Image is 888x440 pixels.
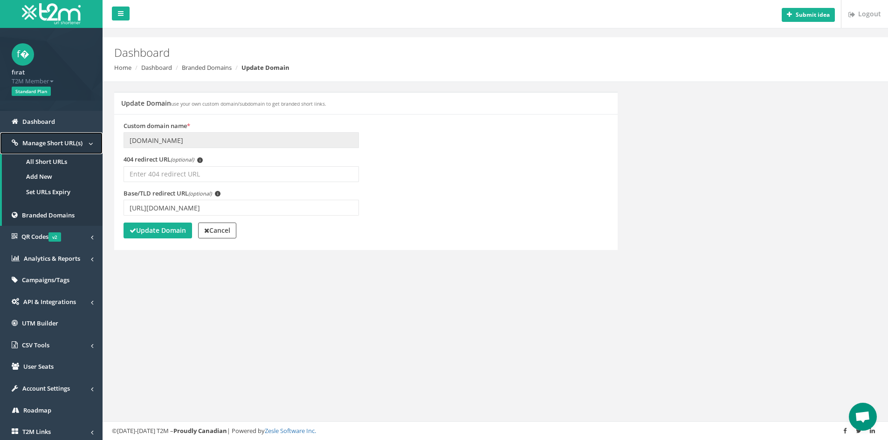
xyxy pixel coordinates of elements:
[124,166,359,182] input: Enter 404 redirect URL
[23,406,51,414] span: Roadmap
[215,191,220,196] span: i
[124,223,192,238] button: Update Domain
[849,403,877,431] div: Open chat
[114,63,131,72] a: Home
[12,77,91,86] span: T2M Member
[171,101,326,107] small: use your own custom domain/subdomain to get branded short links.
[121,100,326,107] h5: Update Domain
[173,426,227,435] strong: Proudly Canadian
[48,232,61,242] span: v2
[22,384,70,393] span: Account Settings
[124,189,220,198] label: Base/TLD redirect URL
[12,87,51,96] span: Standard Plan
[241,63,289,72] strong: Update Domain
[171,156,194,163] em: (optional)
[2,154,103,169] a: All Short URLs
[2,184,103,200] a: Set URLs Expiry
[188,190,212,197] em: (optional)
[22,341,49,349] span: CSV Tools
[182,63,232,72] a: Branded Domains
[114,47,747,59] h2: Dashboard
[23,298,76,306] span: API & Integrations
[124,122,190,130] label: Custom domain name
[124,155,203,164] label: 404 redirect URL
[197,157,203,163] span: i
[21,232,61,241] span: QR Codes
[12,68,25,76] strong: fırat
[796,11,830,19] b: Submit idea
[12,43,34,66] span: f�
[22,211,75,219] span: Branded Domains
[22,276,69,284] span: Campaigns/Tags
[782,8,835,22] button: Submit idea
[265,426,316,435] a: Zesle Software Inc.
[124,132,359,148] input: Enter domain name
[12,66,91,85] a: fırat T2M Member
[112,426,879,435] div: ©[DATE]-[DATE] T2M – | Powered by
[23,362,54,371] span: User Seats
[22,117,55,126] span: Dashboard
[22,427,51,436] span: T2M Links
[22,319,58,327] span: UTM Builder
[198,223,236,238] a: Cancel
[141,63,172,72] a: Dashboard
[130,226,186,235] strong: Update Domain
[124,200,359,216] input: Enter TLD redirect URL
[204,226,230,235] strong: Cancel
[22,139,83,147] span: Manage Short URL(s)
[2,169,103,184] a: Add New
[24,254,80,263] span: Analytics & Reports
[22,3,81,24] img: T2M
